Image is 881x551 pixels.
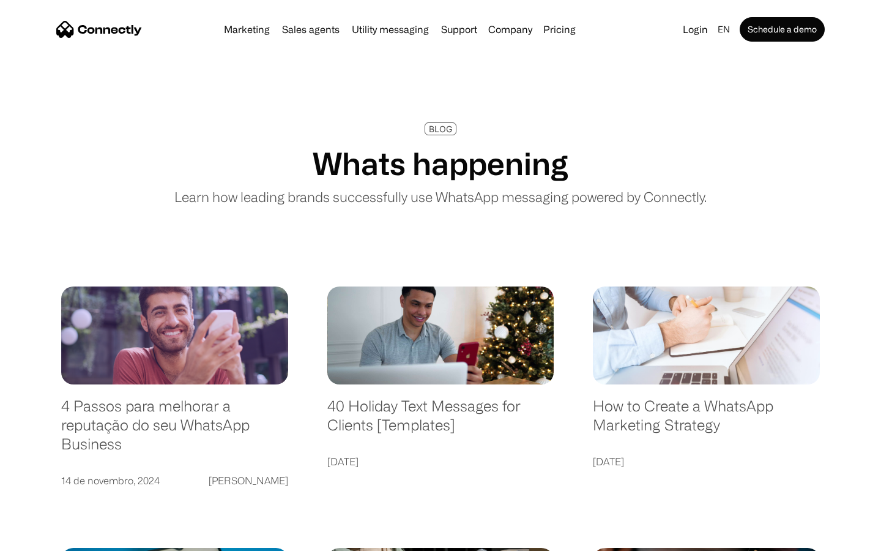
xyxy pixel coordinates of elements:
div: 14 de novembro, 2024 [61,472,160,489]
a: How to Create a WhatsApp Marketing Strategy [593,397,820,446]
a: 4 Passos para melhorar a reputação do seu WhatsApp Business [61,397,288,465]
a: Sales agents [277,24,344,34]
a: Marketing [219,24,275,34]
div: [PERSON_NAME] [209,472,288,489]
a: Login [678,21,713,38]
a: Support [436,24,482,34]
div: en [718,21,730,38]
div: Company [485,21,536,38]
a: home [56,20,142,39]
h1: Whats happening [313,145,568,182]
a: Utility messaging [347,24,434,34]
p: Learn how leading brands successfully use WhatsApp messaging powered by Connectly. [174,187,707,207]
aside: Language selected: English [12,530,73,547]
div: Company [488,21,532,38]
div: [DATE] [327,453,359,470]
div: BLOG [429,124,452,133]
ul: Language list [24,530,73,547]
a: Schedule a demo [740,17,825,42]
div: [DATE] [593,453,624,470]
div: en [713,21,737,38]
a: 40 Holiday Text Messages for Clients [Templates] [327,397,554,446]
a: Pricing [538,24,581,34]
